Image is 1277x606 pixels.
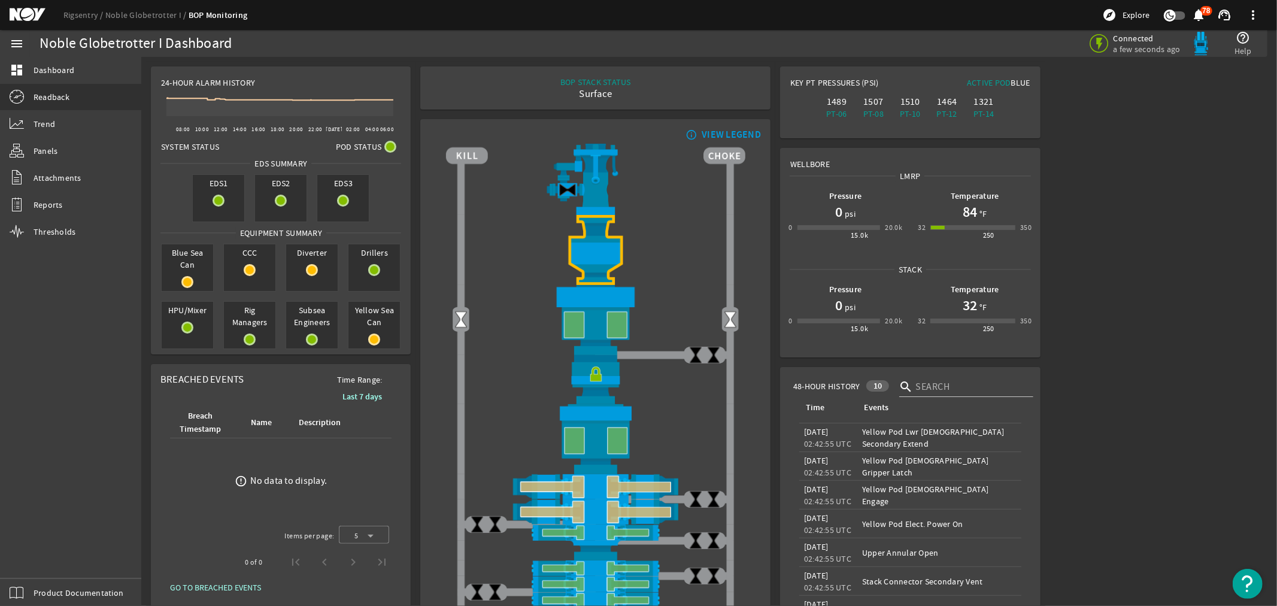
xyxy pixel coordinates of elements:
legacy-datetime-component: [DATE] [804,541,829,552]
a: BOP Monitoring [189,10,248,21]
b: Pressure [829,284,862,295]
div: Name [249,416,283,429]
b: Pressure [829,190,862,202]
div: Events [862,401,1011,414]
div: 350 [1020,222,1032,234]
legacy-datetime-component: [DATE] [804,455,829,466]
div: Key PT Pressures (PSI) [790,77,910,93]
div: PT-08 [857,108,889,120]
legacy-datetime-component: 02:42:55 UTC [804,525,851,535]
button: GO TO BREACHED EVENTS [160,577,271,598]
span: System Status [161,141,219,153]
img: UpperAnnularOpen.png [446,285,745,355]
legacy-datetime-component: 02:42:55 UTC [804,582,851,593]
div: 15.0k [851,229,868,241]
span: Panels [34,145,58,157]
img: RiserConnectorLock.png [446,355,745,404]
img: ValveClose.png [687,532,705,550]
img: PipeRamOpen.png [446,576,745,592]
span: Time Range: [327,374,392,386]
h1: 32 [963,296,977,315]
div: 1321 [967,96,999,108]
div: 20.0k [885,222,902,234]
text: [DATE] [326,126,343,133]
span: EDS2 [255,175,307,192]
div: PT-12 [931,108,963,120]
img: ValveClose.png [687,490,705,508]
b: Last 7 days [342,391,382,402]
span: Pod Status [336,141,382,153]
div: PT-10 [894,108,926,120]
img: Bluepod.svg [1189,32,1213,56]
div: Yellow Pod [DEMOGRAPHIC_DATA] Engage [862,483,1016,507]
img: PipeRamOpen.png [446,525,745,541]
div: No data to display. [250,475,327,487]
b: Temperature [951,284,999,295]
span: Trend [34,118,55,130]
text: 04:00 [365,126,379,133]
img: ValveClose.png [468,583,486,601]
mat-icon: explore [1102,8,1117,22]
mat-icon: error_outline [235,475,247,487]
div: 15.0k [851,323,868,335]
div: Events [864,401,888,414]
span: HPU/Mixer [162,302,213,319]
div: Surface [560,88,631,100]
div: BOP STACK STATUS [560,76,631,88]
span: EDS SUMMARY [250,157,311,169]
img: LowerAnnularOpen.png [446,404,745,473]
img: ValveClose.png [705,567,723,585]
div: Yellow Pod Lwr [DEMOGRAPHIC_DATA] Secondary Extend [862,426,1016,450]
legacy-datetime-component: [DATE] [804,426,829,437]
i: search [899,380,914,394]
span: Breached Events [160,373,244,386]
span: psi [842,208,856,220]
span: Help [1234,45,1252,57]
span: Diverter [286,244,338,261]
span: Blue [1011,77,1030,88]
img: ValveClose.png [468,516,486,534]
div: Yellow Pod [DEMOGRAPHIC_DATA] Gripper Latch [862,454,1016,478]
mat-icon: menu [10,37,24,51]
img: ShearRamOpenBlock.png [446,474,745,499]
button: 78 [1193,9,1205,22]
h1: 0 [835,202,842,222]
div: 20.0k [885,315,902,327]
button: Open Resource Center [1233,569,1263,599]
img: ValveClose.png [687,346,705,364]
img: Valve2Open.png [721,310,739,328]
legacy-datetime-component: 02:42:55 UTC [804,438,851,449]
button: more_vert [1239,1,1267,29]
img: PipeRamOpen.png [446,560,745,577]
button: Last 7 days [333,386,392,407]
text: 12:00 [214,126,228,133]
div: 1464 [931,96,963,108]
legacy-datetime-component: 02:42:55 UTC [804,467,851,478]
div: 350 [1020,315,1032,327]
text: 20:00 [290,126,304,133]
mat-icon: support_agent [1217,8,1231,22]
span: LMRP [896,170,924,182]
text: 18:00 [271,126,284,133]
div: 32 [918,222,926,234]
text: 08:00 [176,126,190,133]
span: Equipment Summary [236,227,326,239]
mat-icon: info_outline [683,130,697,140]
mat-icon: notifications [1192,8,1206,22]
img: ValveClose.png [705,532,723,550]
div: Breach Timestamp [177,410,224,436]
span: Connected [1114,33,1181,44]
button: Explore [1097,5,1154,25]
span: 48-Hour History [793,380,860,392]
legacy-datetime-component: 02:42:55 UTC [804,553,851,564]
img: ValveClose.png [687,567,705,585]
div: Wellbore [781,149,1039,170]
div: 1507 [857,96,889,108]
img: ValveClose.png [486,516,504,534]
div: 1489 [821,96,853,108]
div: 250 [983,229,994,241]
text: 22:00 [308,126,322,133]
img: Valve2Open.png [452,310,470,328]
div: Noble Globetrotter I Dashboard [40,38,232,50]
div: 32 [918,315,926,327]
